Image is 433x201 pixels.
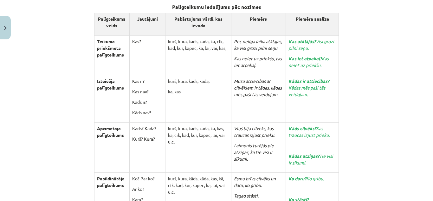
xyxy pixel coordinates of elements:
[306,176,324,181] i: Ko gribu.
[288,153,333,165] i: Tie visi ir sīkumi.
[168,125,228,145] p: kurš, kura, kāds, kāda, ka, kas, kā, cik, kad, kur, kāpēc, lai, vai u.c.
[234,56,282,68] i: Kas neiet uz priekšu, tas iet atpakaļ.
[168,175,228,195] p: kurš, kura, kāds, kāda, kas, kā, cik, kad, kur, kāpēc, ka, lai, vai u.c.
[132,38,163,45] p: Kas?
[288,78,329,84] i: Kādas ir attiecības?
[132,88,163,95] p: Kas nav?
[4,26,7,30] img: icon-close-lesson-0947bae3869378f0d4975bcd49f059093ad1ed9edebbc8119c70593378902aed.svg
[288,38,316,44] i: Kas atklājās?
[288,125,330,138] i: Kas traucās izjust prieku.
[288,56,322,61] i: Kas iet atpakaļ?
[132,136,163,142] p: Kurš? Kura?
[234,78,282,97] i: Mūsu attiecības ar cilvēkiem ir tādas, kādas mēs paši tās veidojam.
[132,186,163,192] p: Ar ko?
[250,16,267,22] b: Piemērs
[132,99,163,105] p: Kāds ir?
[234,38,282,51] i: Pēc neilga laika atklājās, ka visi grozi pilni sēņu.
[137,16,158,22] b: Jautājumi
[132,125,163,132] p: Kāds? Kāda?
[288,125,316,131] i: Kāds cilvēks?
[97,175,127,189] p: Papildinātāja palīgteikums
[172,3,261,10] b: Palīgteikumu iedalījums pēc nozīmes
[296,16,329,22] b: Piemēra analīze
[288,56,329,68] i: Kas neiet uz priekšu.
[97,125,127,138] p: Apzīmētāja palīgteikums
[168,38,228,51] p: kurš, kura, kāds, kāda, kā, cik, kad, kur, kāpēc, ka, lai, vai, kas,
[288,176,306,181] i: Ko daru?
[97,78,127,91] p: Izteicēja palīgteikums
[132,78,163,84] p: Kas ir?
[234,125,275,138] i: Viņš bija cilvēks, kas traucās izjust prieku.
[288,38,334,51] i: Visi grozi pilni sēņu.
[234,176,276,188] i: Esmu brīvs cilvēks un daru, ko gribu.
[288,85,325,97] i: Kādas mēs paši tās veidojam.
[132,109,163,116] p: Kāds nav?
[98,16,126,28] b: Palīgteikuma veids
[168,78,228,84] p: kurš, kura, kāds, kāda,
[132,175,163,182] p: Ko? Par ko?
[234,143,274,162] i: Laimonis turējās pie atziņas, ka tie visi ir sīkumi.
[288,153,319,159] i: Kādas atziņas?
[97,38,127,58] p: Teikuma priekšmeta palīgteikums
[174,16,223,28] b: Pakārtojuma vārdi, kas ievada
[168,88,228,95] p: ka, kas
